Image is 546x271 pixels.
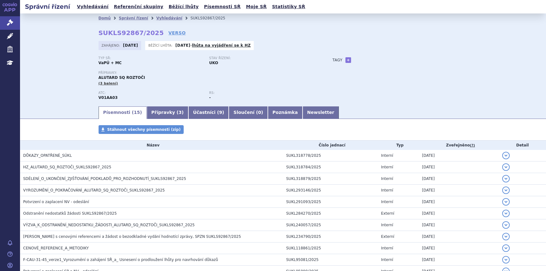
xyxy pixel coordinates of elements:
span: Externí [381,211,394,216]
span: Interní [381,200,393,204]
h3: Tagy [333,56,343,64]
td: [DATE] [419,161,499,173]
a: Statistiky SŘ [270,3,307,11]
a: lhůta na vyjádření se k HZ [192,43,251,48]
td: [DATE] [419,243,499,254]
td: SUKL240057/2025 [283,219,378,231]
span: Potvrzení o zaplacení NV - odeslání [23,200,89,204]
span: Externí [381,234,394,239]
span: 3 [179,110,182,115]
span: Souhlas s cenovými referencemi a žádost o bezodkladné vydání hodnotící zprávy, SPZN SUKLS92867/2025 [23,234,241,239]
td: SUKL318879/2025 [283,173,378,185]
strong: VaPÚ + MC [99,61,122,65]
span: Interní [381,165,393,169]
a: Moje SŘ [244,3,268,11]
a: Písemnosti (15) [99,106,147,119]
td: SUKL118861/2025 [283,243,378,254]
span: Interní [381,258,393,262]
span: Interní [381,223,393,227]
strong: [DATE] [123,43,138,48]
span: Stáhnout všechny písemnosti (zip) [107,127,181,132]
button: detail [502,244,510,252]
p: Stav řízení: [209,56,314,60]
span: VYROZUMĚNÍ_O_POKRAČOVÁNÍ_ALUTARD_SQ_ROZTOČI_SUKLS92867_2025 [23,188,165,192]
td: [DATE] [419,231,499,243]
button: detail [502,152,510,159]
td: [DATE] [419,219,499,231]
td: SUKL284270/2025 [283,208,378,219]
span: Odstranění nedostatků žádosti SUKLS92867/2025 [23,211,117,216]
p: ATC: [99,91,203,95]
a: Poznámka [268,106,303,119]
a: Písemnosti SŘ [202,3,242,11]
td: SUKL234790/2025 [283,231,378,243]
th: Zveřejněno [419,141,499,150]
span: 9 [219,110,222,115]
a: Domů [99,16,111,20]
a: + [345,57,351,63]
span: CENOVÉ_REFERENCE_A_METODIKY [23,246,89,250]
td: [DATE] [419,254,499,266]
span: Interní [381,188,393,192]
span: Interní [381,246,393,250]
button: detail [502,256,510,263]
span: 15 [134,110,140,115]
span: F-CAU-31-45_verze1_Vyrozumění o zahájení SŘ_a_ Usnesení o prodloužení lhůty pro navrhování důkazů [23,258,218,262]
button: detail [502,175,510,182]
th: Typ [378,141,419,150]
td: SUKL318778/2025 [283,150,378,161]
strong: - [209,95,211,100]
a: Vyhledávání [156,16,182,20]
a: Účastníci (9) [188,106,229,119]
td: SUKL293146/2025 [283,185,378,196]
a: Referenční skupiny [112,3,165,11]
button: detail [502,163,510,171]
strong: SUKLS92867/2025 [99,29,164,37]
p: Přípravky: [99,71,320,75]
button: detail [502,198,510,206]
p: RS: [209,91,314,95]
span: Interní [381,176,393,181]
td: [DATE] [419,173,499,185]
th: Detail [499,141,546,150]
li: SUKLS92867/2025 [191,13,233,23]
h2: Správní řízení [20,2,75,11]
button: detail [502,221,510,229]
span: DŮKAZY_OPATŘENÉ_SÚKL [23,153,72,158]
td: [DATE] [419,150,499,161]
td: SUKL291093/2025 [283,196,378,208]
p: - [175,43,251,48]
span: HZ_ALUTARD_SQ_ROZTOČI_SUKLS92867_2025 [23,165,111,169]
button: detail [502,210,510,217]
a: Správní řízení [119,16,148,20]
a: Přípravky (3) [147,106,188,119]
span: 0 [258,110,261,115]
button: detail [502,233,510,240]
th: Číslo jednací [283,141,378,150]
strong: [DATE] [175,43,190,48]
td: [DATE] [419,208,499,219]
strong: DOMÁCÍ PRACH, ROZTOČI [99,95,118,100]
span: (3 balení) [99,81,118,85]
a: Newsletter [303,106,339,119]
span: Běžící lhůta: [148,43,174,48]
a: VERSO [168,30,186,36]
p: Typ SŘ: [99,56,203,60]
td: [DATE] [419,196,499,208]
span: ALUTARD SQ ROZTOČI [99,75,145,80]
td: [DATE] [419,185,499,196]
span: Zahájeno: [102,43,121,48]
span: VÝZVA_K_ODSTRANĚNÍ_NEDOSTATKU_ŽÁDOSTI_ALUTARD_SQ_ROZTOČI_SUKLS92867_2025 [23,223,195,227]
a: Běžící lhůty [167,3,201,11]
span: SDĚLENÍ_O_UKONČENÍ_ZJIŠŤOVÁNÍ_PODKLADŮ_PRO_ROZHODNUTÍ_SUKLS92867_2025 [23,176,186,181]
a: Sloučení (0) [229,106,268,119]
th: Název [20,141,283,150]
a: Stáhnout všechny písemnosti (zip) [99,125,184,134]
button: detail [502,187,510,194]
span: Interní [381,153,393,158]
abbr: (?) [470,143,475,148]
a: Vyhledávání [75,3,110,11]
td: SUKL318784/2025 [283,161,378,173]
strong: UKO [209,61,218,65]
td: SUKL95081/2025 [283,254,378,266]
